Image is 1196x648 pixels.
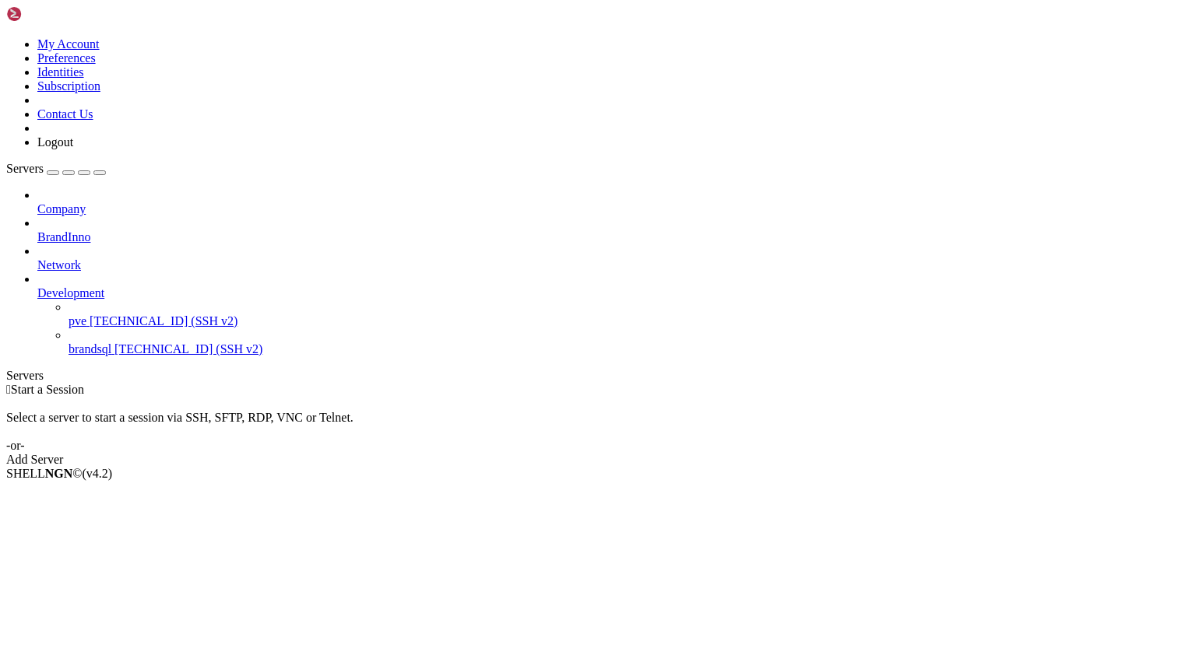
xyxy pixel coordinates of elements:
img: Shellngn [6,6,96,22]
span:  [6,383,11,396]
a: Network [37,258,1190,272]
a: Logout [37,135,73,149]
a: Subscription [37,79,100,93]
a: Company [37,202,1190,216]
a: pve [TECHNICAL_ID] (SSH v2) [69,314,1190,328]
span: 4.2.0 [83,467,113,480]
a: My Account [37,37,100,51]
div: Add Server [6,453,1190,467]
div: Select a server to start a session via SSH, SFTP, RDP, VNC or Telnet. -or- [6,397,1190,453]
li: pve [TECHNICAL_ID] (SSH v2) [69,300,1190,328]
a: BrandInno [37,230,1190,244]
span: Development [37,286,104,299]
span: Network [37,258,81,271]
a: Preferences [37,51,96,65]
span: SHELL © [6,467,112,480]
div: Servers [6,369,1190,383]
li: Network [37,244,1190,272]
span: Servers [6,162,44,175]
b: NGN [45,467,73,480]
li: Company [37,188,1190,216]
span: BrandInno [37,230,90,243]
span: pve [69,314,86,328]
a: brandsql [TECHNICAL_ID] (SSH v2) [69,342,1190,356]
span: Company [37,202,86,215]
li: BrandInno [37,216,1190,244]
span: Start a Session [11,383,84,396]
span: [TECHNICAL_ID] (SSH v2) [90,314,237,328]
a: Identities [37,65,84,79]
a: Development [37,286,1190,300]
li: brandsql [TECHNICAL_ID] (SSH v2) [69,328,1190,356]
a: Servers [6,162,106,175]
li: Development [37,272,1190,356]
span: brandsql [69,342,111,356]
span: [TECHNICAL_ID] (SSH v2) [114,342,262,356]
a: Contact Us [37,107,93,121]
